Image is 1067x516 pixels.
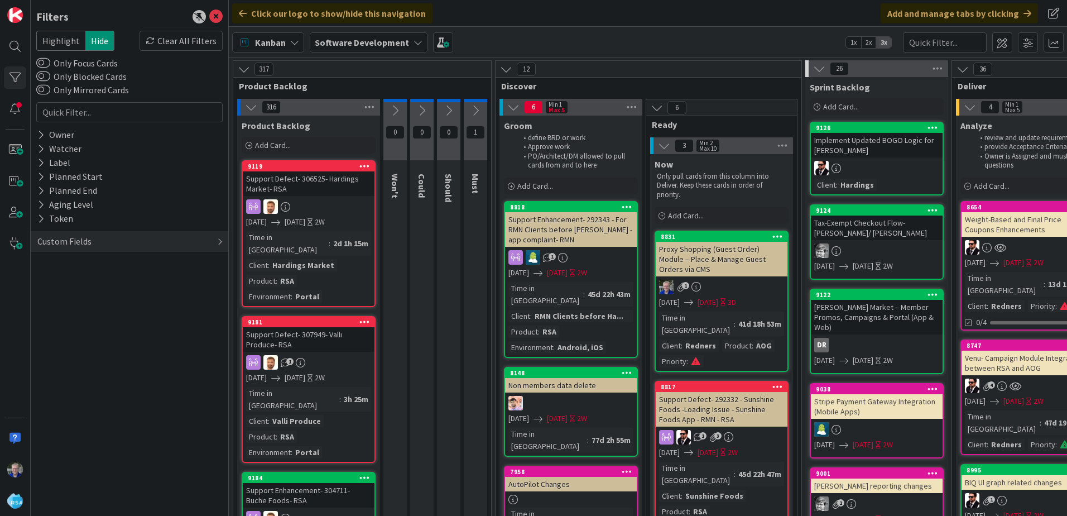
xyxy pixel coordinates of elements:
[1005,102,1018,107] div: Min 1
[315,372,325,384] div: 2W
[246,387,339,412] div: Time in [GEOGRAPHIC_DATA]
[683,340,719,352] div: Redners
[1005,107,1020,113] div: Max 5
[686,355,688,367] span: :
[811,300,943,335] div: [PERSON_NAME] Market – Member Promos, Campaigns & Portal (App & Web)
[903,32,987,52] input: Quick Filter...
[830,62,849,75] span: 26
[657,172,786,199] p: Only pull cards from this column into Deliver. Keep these cards in order of priority.
[517,63,536,76] span: 12
[501,80,787,92] span: Discover
[810,383,944,458] a: 9038Stripe Payment Gateway Integration (Mobile Apps)RD[DATE][DATE]2W
[443,174,454,202] span: Should
[811,161,943,175] div: AC
[517,181,553,191] span: Add Card...
[341,393,371,405] div: 3h 25m
[1003,257,1024,269] span: [DATE]
[655,231,789,372] a: 8831Proxy Shopping (Guest Order) Module – Place & Manage Guest Orders via CMSRT[DATE][DATE]3DTime...
[386,126,405,139] span: 0
[549,102,562,107] div: Min 1
[517,133,636,142] li: define BRD or work
[526,250,540,265] img: RD
[659,490,681,502] div: Client
[811,469,943,479] div: 9001
[505,368,637,378] div: 8148
[753,340,775,352] div: AOG
[811,243,943,258] div: KS
[659,447,680,458] span: [DATE]
[668,211,704,221] span: Add Card...
[85,31,114,51] span: Hide
[659,355,686,367] div: Priority
[814,496,829,511] img: KS
[555,341,606,353] div: Android, iOS
[243,317,374,352] div: 9181Support Defect- 307949- Valli Produce- RSA
[965,410,1040,435] div: Time in [GEOGRAPHIC_DATA]
[248,474,374,482] div: 9184
[416,174,427,198] span: Could
[814,439,835,451] span: [DATE]
[505,250,637,265] div: RD
[504,367,638,457] a: 8148Non members data deleteRS[DATE][DATE]2WTime in [GEOGRAPHIC_DATA]:77d 2h 55m
[246,231,329,256] div: Time in [GEOGRAPHIC_DATA]
[7,493,23,509] img: avatar
[466,126,485,139] span: 1
[329,237,330,250] span: :
[243,473,374,508] div: 9184Support Enhancement- 304711- Buche Foods- RSA
[517,152,636,170] li: PO/Architect/DM allowed to pull cards from and to here
[505,202,637,247] div: 8818Support Enhancement- 292343 - For RMN Clients before [PERSON_NAME] - app complaint- RMN
[681,490,683,502] span: :
[816,124,943,132] div: 9126
[277,275,297,287] div: RSA
[814,422,829,437] img: RD
[722,340,752,352] div: Product
[243,473,374,483] div: 9184
[246,275,276,287] div: Product
[246,431,276,443] div: Product
[243,317,374,327] div: 9181
[1055,300,1057,312] span: :
[549,253,556,260] span: 1
[960,120,992,131] span: Analyze
[292,290,322,303] div: Portal
[243,483,374,508] div: Support Enhancement- 304711- Buche Foods- RSA
[846,37,861,48] span: 1x
[36,71,50,82] button: Only Blocked Cards
[583,288,585,300] span: :
[811,123,943,157] div: 9126Implement Updated BOGO Logic for [PERSON_NAME]
[811,422,943,437] div: RD
[36,142,83,156] div: Watcher
[883,355,893,366] div: 2W
[656,242,787,276] div: Proxy Shopping (Guest Order) Module – Place & Manage Guest Orders via CMS
[876,37,891,48] span: 3x
[540,326,559,338] div: RSA
[752,340,753,352] span: :
[505,477,637,491] div: AutoPilot Changes
[263,355,278,370] img: AS
[853,260,873,272] span: [DATE]
[655,159,673,170] span: Now
[504,120,532,131] span: Groom
[981,101,999,114] span: 4
[292,446,322,458] div: Portal
[505,467,637,477] div: 7958
[1034,395,1044,407] div: 2W
[974,181,1010,191] span: Add Card...
[836,179,838,191] span: :
[285,372,305,384] span: [DATE]
[262,101,281,114] span: 316
[248,163,374,170] div: 9119
[734,318,736,330] span: :
[814,161,829,175] img: AC
[277,431,297,443] div: RSA
[36,156,71,170] div: Label
[656,232,787,276] div: 8831Proxy Shopping (Guest Order) Module – Place & Manage Guest Orders via CMS
[987,438,988,451] span: :
[36,102,223,122] input: Quick Filter...
[505,378,637,393] div: Non members data delete
[390,174,401,198] span: Won't
[504,201,638,358] a: 8818Support Enhancement- 292343 - For RMN Clients before [PERSON_NAME] - app complaint- RMNRD[DAT...
[1034,257,1044,269] div: 2W
[291,290,292,303] span: :
[524,101,543,114] span: 6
